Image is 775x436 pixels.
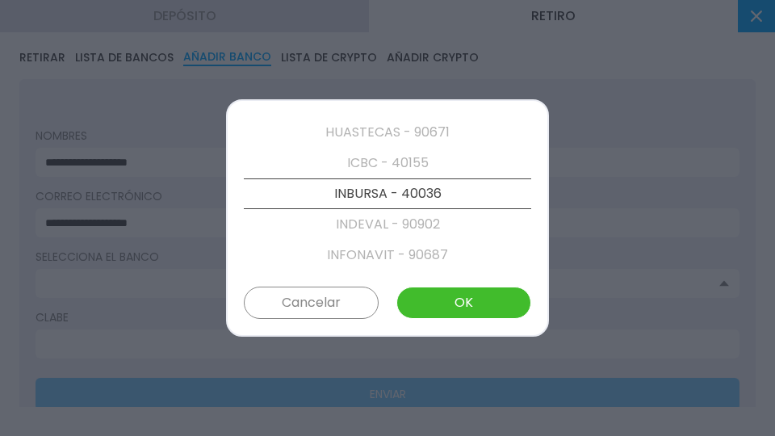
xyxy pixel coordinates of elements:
p: ICBC - 40155 [244,148,531,178]
button: Cancelar [244,287,379,319]
p: INDEVAL - 90902 [244,209,531,240]
p: HUASTECAS - 90671 [244,117,531,148]
button: OK [396,287,531,319]
p: INFONAVIT - 90687 [244,240,531,270]
p: INBURSA - 40036 [244,178,531,209]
